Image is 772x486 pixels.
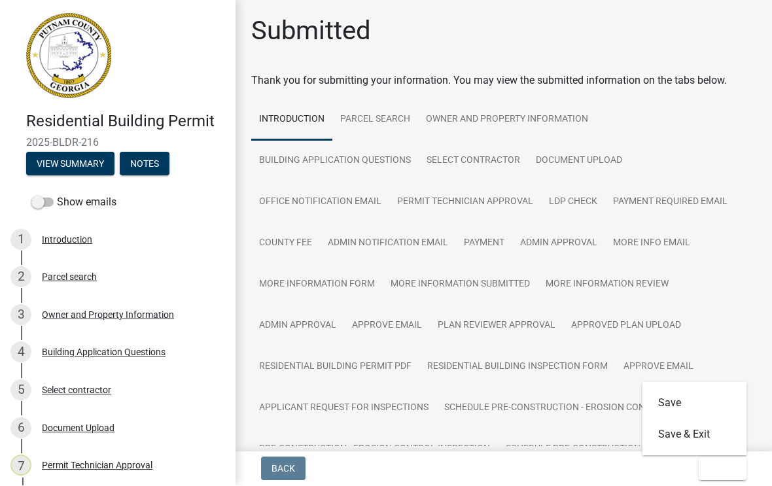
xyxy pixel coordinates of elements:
label: Show emails [31,195,116,211]
button: Save [642,388,747,419]
a: Introduction [251,99,332,141]
a: Residential Building Inspection Form [419,347,616,389]
a: Owner and Property Information [418,99,596,141]
div: Select contractor [42,386,111,395]
a: Admin Approval [251,305,344,347]
div: Thank you for submitting your information. You may view the submitted information on the tabs below. [251,73,756,89]
a: Select contractor [419,141,528,182]
a: Approved Plan Upload [563,305,689,347]
a: Approve Email [616,347,701,389]
h4: Residential Building Permit [26,113,225,131]
div: Permit Technician Approval [42,461,152,470]
a: Schedule Pre-construction - Driveway Inspection [498,429,753,471]
div: 6 [10,418,31,439]
a: Building Application Questions [251,141,419,182]
span: Back [272,464,295,474]
div: 5 [10,380,31,401]
a: County Fee [251,223,320,265]
a: Approve Email [344,305,430,347]
div: 2 [10,267,31,288]
div: Exit [642,383,747,456]
div: Document Upload [42,424,114,433]
button: Exit [699,457,746,481]
div: Owner and Property Information [42,311,174,320]
a: More Information Form [251,264,383,306]
button: Save & Exit [642,419,747,451]
a: Document Upload [528,141,630,182]
span: Exit [709,464,728,474]
div: Building Application Questions [42,348,166,357]
a: Payment [456,223,512,265]
a: Payment Required Email [605,182,735,224]
div: Parcel search [42,273,97,282]
div: 1 [10,230,31,251]
button: Back [261,457,306,481]
div: 4 [10,342,31,363]
a: More Info Email [605,223,698,265]
a: Admin Approval [512,223,605,265]
button: View Summary [26,152,114,176]
wm-modal-confirm: Notes [120,160,169,170]
img: Putnam County, Georgia [26,14,111,99]
a: Pre-construction - Erosion Control Inspection [251,429,498,471]
a: Schedule Pre-construction - Erosion Control Inspection [436,388,730,430]
a: More Information Submitted [383,264,538,306]
button: Notes [120,152,169,176]
a: Parcel search [332,99,418,141]
div: 7 [10,455,31,476]
a: Residential Building Permit PDF [251,347,419,389]
a: Office Notification Email [251,182,389,224]
a: More Information Review [538,264,676,306]
div: Introduction [42,235,92,245]
span: 2025-BLDR-216 [26,137,209,149]
h1: Submitted [251,16,371,47]
a: LDP Check [541,182,605,224]
wm-modal-confirm: Summary [26,160,114,170]
a: Permit Technician Approval [389,182,541,224]
div: 3 [10,305,31,326]
a: Applicant Request for Inspections [251,388,436,430]
a: Plan Reviewer Approval [430,305,563,347]
a: Admin Notification Email [320,223,456,265]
